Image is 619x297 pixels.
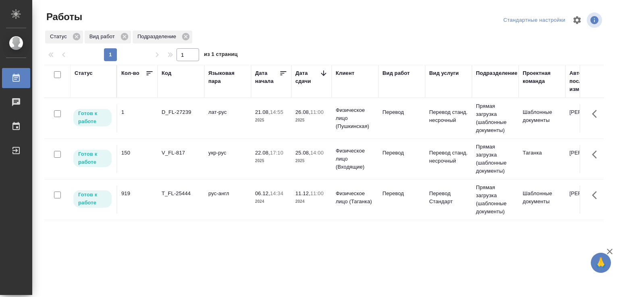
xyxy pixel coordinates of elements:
div: Автор последнего изменения [569,69,608,93]
p: Физическое лицо (Таганка) [336,190,374,206]
p: 21.08, [255,109,270,115]
div: Проектная команда [523,69,561,85]
p: 11:00 [310,109,324,115]
button: Здесь прячутся важные кнопки [587,104,607,124]
div: Клиент [336,69,354,77]
td: [PERSON_NAME] [565,104,612,132]
p: 25.08, [295,150,310,156]
p: Перевод [382,190,421,198]
p: Физическое лицо (Пушкинская) [336,106,374,130]
p: 2024 [295,198,328,206]
div: T_FL-25444 [162,190,200,198]
p: Готов к работе [78,191,107,207]
p: Готов к работе [78,109,107,126]
td: Прямая загрузка (шаблонные документы) [472,98,519,138]
p: Вид работ [89,33,118,41]
div: Исполнитель может приступить к работе [73,149,112,168]
p: Перевод станд. несрочный [429,108,468,124]
span: Посмотреть информацию [587,12,604,28]
td: рус-англ [204,186,251,214]
td: Прямая загрузка (шаблонные документы) [472,179,519,220]
div: Код [162,69,171,77]
div: Дата начала [255,69,279,85]
div: D_FL-27239 [162,108,200,116]
td: 150 [117,145,158,173]
p: 06.12, [255,190,270,196]
p: Перевод Стандарт [429,190,468,206]
p: 2025 [255,116,287,124]
div: Исполнитель может приступить к работе [73,190,112,208]
td: [PERSON_NAME] [565,186,612,214]
p: Подразделение [137,33,179,41]
p: 22.08, [255,150,270,156]
span: Работы [44,10,82,23]
p: Физическое лицо (Входящие) [336,147,374,171]
div: V_FL-817 [162,149,200,157]
div: Вид работ [382,69,410,77]
div: Кол-во [121,69,139,77]
button: Здесь прячутся важные кнопки [587,186,607,205]
td: Шаблонные документы [519,104,565,132]
div: Подразделение [133,31,192,43]
p: 17:10 [270,150,283,156]
td: 1 [117,104,158,132]
td: Прямая загрузка (шаблонные документы) [472,139,519,179]
p: Статус [50,33,70,41]
button: Здесь прячутся важные кнопки [587,145,607,164]
p: 11:00 [310,190,324,196]
p: Перевод [382,149,421,157]
p: 2025 [295,157,328,165]
td: Шаблонные документы [519,186,565,214]
td: лат-рус [204,104,251,132]
p: 26.08, [295,109,310,115]
p: Перевод станд. несрочный [429,149,468,165]
div: Исполнитель может приступить к работе [73,108,112,127]
div: Подразделение [476,69,517,77]
span: из 1 страниц [204,49,238,61]
span: 🙏 [594,254,608,271]
div: split button [501,14,567,27]
p: 2025 [295,116,328,124]
td: 919 [117,186,158,214]
p: 2025 [255,157,287,165]
p: Готов к работе [78,150,107,166]
td: укр-рус [204,145,251,173]
td: [PERSON_NAME] [565,145,612,173]
div: Вид работ [85,31,131,43]
p: Перевод [382,108,421,116]
div: Статус [45,31,83,43]
p: 2024 [255,198,287,206]
div: Языковая пара [208,69,247,85]
p: 14:55 [270,109,283,115]
p: 14:00 [310,150,324,156]
p: 11.12, [295,190,310,196]
p: 14:34 [270,190,283,196]
div: Статус [75,69,93,77]
button: 🙏 [591,253,611,273]
div: Вид услуги [429,69,459,77]
td: Таганка [519,145,565,173]
div: Дата сдачи [295,69,320,85]
span: Настроить таблицу [567,10,587,30]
